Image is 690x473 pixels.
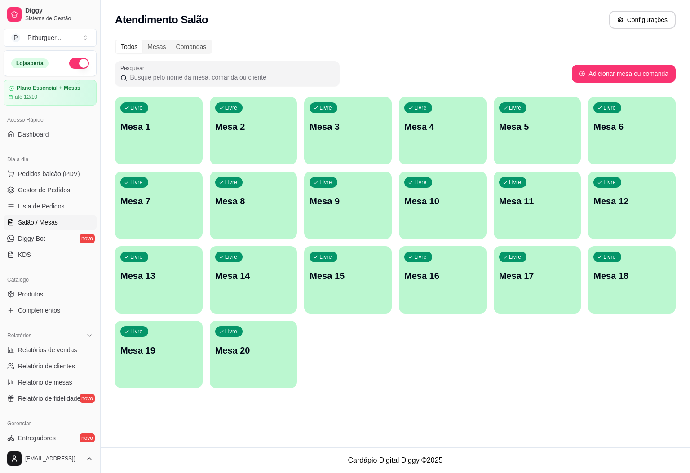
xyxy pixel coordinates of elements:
div: Dia a dia [4,152,97,167]
p: Livre [509,104,522,111]
span: Pedidos balcão (PDV) [18,169,80,178]
a: Gestor de Pedidos [4,183,97,197]
button: Pedidos balcão (PDV) [4,167,97,181]
button: LivreMesa 5 [494,97,581,164]
span: Relatórios de vendas [18,345,77,354]
p: Mesa 12 [593,195,670,208]
span: Relatório de mesas [18,378,72,387]
button: LivreMesa 2 [210,97,297,164]
p: Livre [603,253,616,261]
p: Livre [130,179,143,186]
p: Mesa 11 [499,195,576,208]
button: LivreMesa 17 [494,246,581,314]
p: Mesa 1 [120,120,197,133]
p: Mesa 6 [593,120,670,133]
h2: Atendimento Salão [115,13,208,27]
span: Relatórios [7,332,31,339]
p: Mesa 19 [120,344,197,357]
button: Configurações [609,11,676,29]
p: Livre [225,253,238,261]
a: Entregadoresnovo [4,431,97,445]
p: Mesa 16 [404,270,481,282]
div: Loja aberta [11,58,49,68]
p: Livre [130,328,143,335]
button: Select a team [4,29,97,47]
a: Relatórios de vendas [4,343,97,357]
a: Lista de Pedidos [4,199,97,213]
p: Mesa 7 [120,195,197,208]
button: LivreMesa 13 [115,246,203,314]
button: LivreMesa 3 [304,97,392,164]
a: Produtos [4,287,97,301]
button: LivreMesa 19 [115,321,203,388]
p: Livre [509,179,522,186]
div: Pitburguer ... [27,33,62,42]
input: Pesquisar [127,73,334,82]
p: Livre [319,104,332,111]
a: Complementos [4,303,97,318]
p: Livre [603,104,616,111]
button: Alterar Status [69,58,89,69]
p: Mesa 17 [499,270,576,282]
p: Mesa 9 [310,195,386,208]
div: Acesso Rápido [4,113,97,127]
p: Livre [414,179,427,186]
span: Gestor de Pedidos [18,186,70,195]
div: Catálogo [4,273,97,287]
footer: Cardápio Digital Diggy © 2025 [101,447,690,473]
p: Livre [225,104,238,111]
button: [EMAIL_ADDRESS][DOMAIN_NAME] [4,448,97,469]
a: DiggySistema de Gestão [4,4,97,25]
p: Livre [603,179,616,186]
button: LivreMesa 9 [304,172,392,239]
article: Plano Essencial + Mesas [17,85,80,92]
div: Todos [116,40,142,53]
a: Relatório de clientes [4,359,97,373]
p: Livre [509,253,522,261]
a: Dashboard [4,127,97,141]
button: Adicionar mesa ou comanda [572,65,676,83]
p: Mesa 3 [310,120,386,133]
p: Mesa 15 [310,270,386,282]
button: LivreMesa 15 [304,246,392,314]
span: Produtos [18,290,43,299]
button: LivreMesa 12 [588,172,676,239]
span: Sistema de Gestão [25,15,93,22]
a: Plano Essencial + Mesasaté 12/10 [4,80,97,106]
span: Complementos [18,306,60,315]
span: Lista de Pedidos [18,202,65,211]
p: Livre [225,328,238,335]
a: KDS [4,248,97,262]
span: Relatório de clientes [18,362,75,371]
p: Mesa 13 [120,270,197,282]
p: Mesa 14 [215,270,292,282]
button: LivreMesa 16 [399,246,487,314]
a: Relatório de fidelidadenovo [4,391,97,406]
p: Mesa 18 [593,270,670,282]
button: LivreMesa 7 [115,172,203,239]
button: LivreMesa 10 [399,172,487,239]
span: Dashboard [18,130,49,139]
div: Comandas [171,40,212,53]
span: Diggy Bot [18,234,45,243]
p: Livre [130,104,143,111]
p: Livre [319,179,332,186]
button: LivreMesa 6 [588,97,676,164]
a: Salão / Mesas [4,215,97,230]
span: Entregadores [18,433,56,442]
button: LivreMesa 18 [588,246,676,314]
span: Relatório de fidelidade [18,394,80,403]
button: LivreMesa 4 [399,97,487,164]
p: Mesa 10 [404,195,481,208]
p: Mesa 2 [215,120,292,133]
a: Relatório de mesas [4,375,97,389]
p: Mesa 4 [404,120,481,133]
span: Salão / Mesas [18,218,58,227]
p: Livre [130,253,143,261]
p: Livre [225,179,238,186]
button: LivreMesa 11 [494,172,581,239]
article: até 12/10 [15,93,37,101]
button: LivreMesa 20 [210,321,297,388]
button: LivreMesa 8 [210,172,297,239]
p: Mesa 5 [499,120,576,133]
